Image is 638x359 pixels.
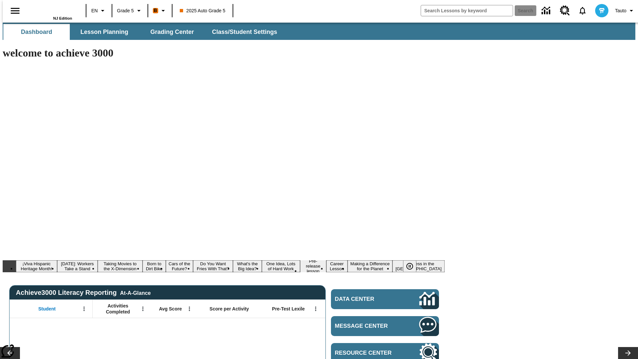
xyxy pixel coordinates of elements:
[300,258,326,275] button: Slide 9 Pre-release lesson
[3,24,70,40] button: Dashboard
[96,303,140,315] span: Activities Completed
[335,296,397,302] span: Data Center
[595,4,608,17] img: avatar image
[5,1,25,21] button: Open side menu
[180,7,226,14] span: 2025 Auto Grade 5
[3,47,445,59] h1: welcome to achieve 3000
[3,24,283,40] div: SubNavbar
[618,347,638,359] button: Lesson carousel, Next
[331,289,439,309] a: Data Center
[138,304,148,314] button: Open Menu
[91,7,98,14] span: EN
[538,2,556,20] a: Data Center
[210,306,249,312] span: Score per Activity
[212,28,277,36] span: Class/Student Settings
[326,260,348,272] button: Slide 10 Career Lesson
[117,7,134,14] span: Grade 5
[80,28,128,36] span: Lesson Planning
[272,306,305,312] span: Pre-Test Lexile
[403,260,416,272] button: Pause
[207,24,282,40] button: Class/Student Settings
[71,24,138,40] button: Lesson Planning
[166,260,193,272] button: Slide 5 Cars of the Future?
[184,304,194,314] button: Open Menu
[193,260,233,272] button: Slide 6 Do You Want Fries With That?
[348,260,392,272] button: Slide 11 Making a Difference for the Planet
[143,260,166,272] button: Slide 4 Born to Dirt Bike
[159,306,182,312] span: Avg Score
[21,28,52,36] span: Dashboard
[591,2,612,19] button: Select a new avatar
[331,316,439,336] a: Message Center
[150,5,170,17] button: Boost Class color is orange. Change class color
[139,24,205,40] button: Grading Center
[233,260,262,272] button: Slide 7 What's the Big Idea?
[79,304,89,314] button: Open Menu
[98,260,143,272] button: Slide 3 Taking Movies to the X-Dimension
[88,5,110,17] button: Language: EN, Select a language
[615,7,626,14] span: Tauto
[335,350,399,356] span: Resource Center
[16,289,151,297] span: Achieve3000 Literacy Reporting
[16,260,57,272] button: Slide 1 ¡Viva Hispanic Heritage Month!
[29,3,72,16] a: Home
[262,260,300,272] button: Slide 8 One Idea, Lots of Hard Work
[57,260,98,272] button: Slide 2 Labor Day: Workers Take a Stand
[311,304,321,314] button: Open Menu
[574,2,591,19] a: Notifications
[53,16,72,20] span: NJ Edition
[335,323,399,329] span: Message Center
[556,2,574,20] a: Resource Center, Will open in new tab
[114,5,146,17] button: Grade: Grade 5, Select a grade
[421,5,513,16] input: search field
[150,28,194,36] span: Grading Center
[29,2,72,20] div: Home
[392,260,445,272] button: Slide 12 Sleepless in the Animal Kingdom
[3,23,635,40] div: SubNavbar
[612,5,638,17] button: Profile/Settings
[120,289,151,296] div: At-A-Glance
[38,306,55,312] span: Student
[403,260,423,272] div: Pause
[154,6,157,15] span: B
